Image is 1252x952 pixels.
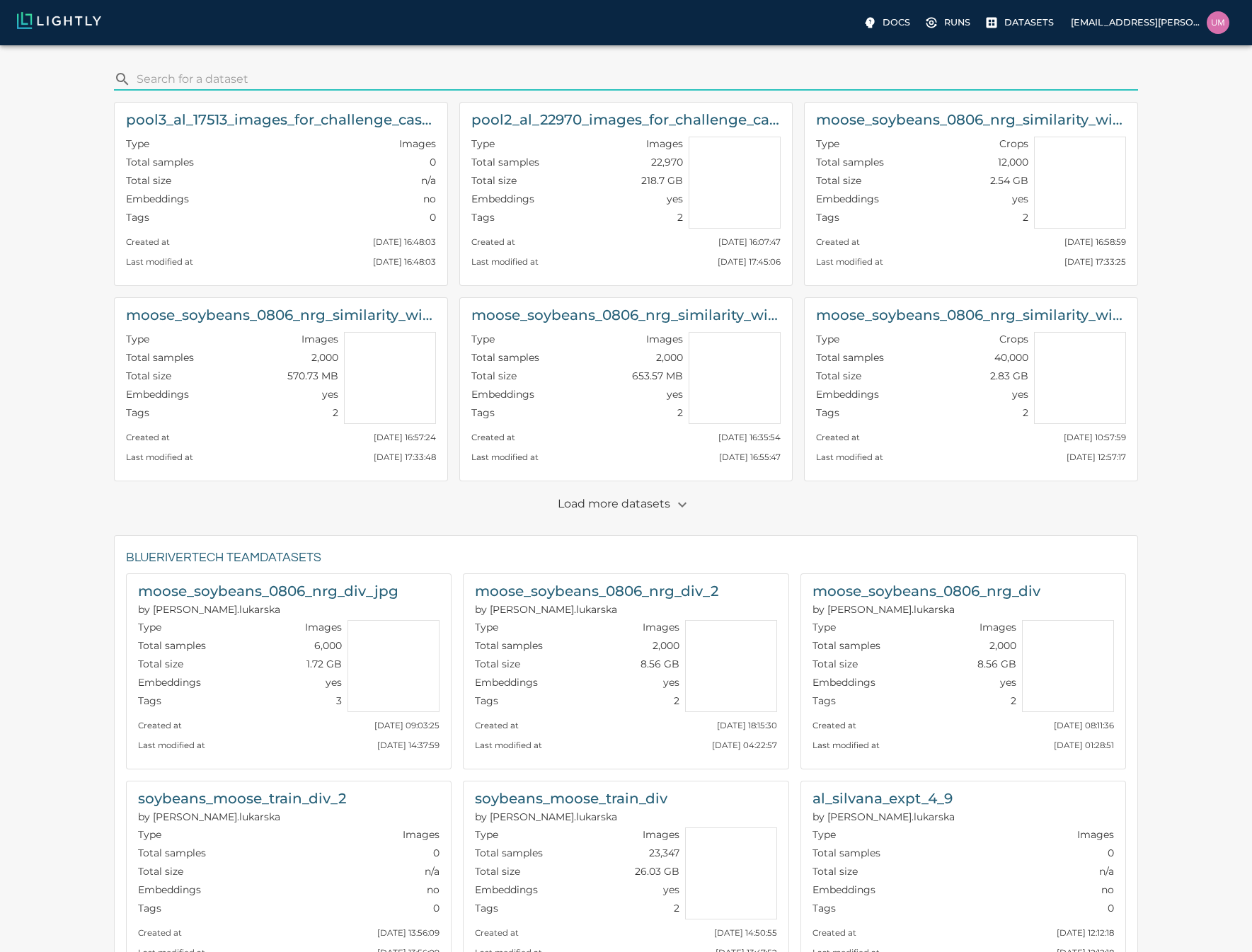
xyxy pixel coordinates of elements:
p: Tags [138,901,161,915]
p: Embeddings [138,675,201,689]
small: [DATE] 12:12:18 [1057,928,1114,938]
p: Tags [471,210,495,224]
p: 0 [430,155,436,169]
small: Last modified at [812,740,880,750]
p: Tags [126,210,149,224]
p: 2.83 GB [990,369,1028,383]
small: [DATE] 17:45:06 [718,257,781,267]
a: moose_soybeans_0806_nrg_similarity_with_more_tiling_2000_tile_diversity-crops-tiling-task-1TypeCr... [804,297,1138,481]
p: Images [301,332,338,346]
p: Total samples [816,155,884,169]
small: [DATE] 04:22:57 [712,740,777,750]
small: Created at [475,928,519,938]
h6: moose_soybeans_0806_nrg_div_2 [475,580,718,602]
p: Type [475,620,498,634]
p: Embeddings [475,675,538,689]
small: [DATE] 17:33:48 [374,452,436,462]
p: 2,000 [656,350,683,365]
p: [EMAIL_ADDRESS][PERSON_NAME][DOMAIN_NAME] [1071,16,1201,29]
h6: moose_soybeans_0806_nrg_div_jpg [138,580,398,602]
p: n/a [421,173,436,188]
p: Runs [944,16,970,29]
p: Tags [471,406,495,420]
p: no [427,883,440,897]
p: Docs [883,16,910,29]
p: 2,000 [653,638,679,653]
small: Last modified at [475,740,542,750]
img: Lightly [17,12,101,29]
p: 2 [677,210,683,224]
p: Crops [999,137,1028,151]
p: n/a [425,864,440,878]
p: Load more datasets [558,493,694,517]
a: moose_soybeans_0806_nrg_div_2silvana.lukarska@bluerivertech.com (BlueRiverTech)TypeImagesTotal sa... [463,573,788,769]
h6: moose_soybeans_0806_nrg_div [812,580,1040,602]
p: 2 [674,694,679,708]
a: pool2_al_22970_images_for_challenge_case_miningTypeImagesTotal samples22,970Total size218.7 GBEmb... [459,102,793,286]
p: 2 [674,901,679,915]
p: Type [138,620,161,634]
small: Created at [816,432,860,442]
p: Images [403,827,440,842]
p: n/a [1099,864,1114,878]
p: Total size [816,173,861,188]
small: [DATE] 09:03:25 [374,721,440,730]
a: moose_soybeans_0806_nrg_similarity_with_less_tiling_2000_with_tile_diversityTypeImagesTotal sampl... [114,297,448,481]
p: yes [326,675,342,689]
p: no [423,192,436,206]
p: Tags [812,694,836,708]
p: Type [471,332,495,346]
p: yes [322,387,338,401]
h6: soybeans_moose_train_div_2 [138,787,346,810]
small: Created at [126,432,170,442]
p: 8.56 GB [641,657,679,671]
small: Created at [475,721,519,730]
a: moose_soybeans_0806_nrg_div_jpgsilvana.lukarska@bluerivertech.com (BlueRiverTech)TypeImagesTotal ... [126,573,452,769]
p: Type [816,332,839,346]
p: Total size [471,173,517,188]
small: [DATE] 13:56:09 [377,928,440,938]
p: Total samples [816,350,884,365]
p: Type [471,137,495,151]
small: [DATE] 16:48:03 [373,257,436,267]
p: Tags [812,901,836,915]
p: Type [812,620,836,634]
p: Tags [475,694,498,708]
p: 12,000 [998,155,1028,169]
a: moose_soybeans_0806_nrg_similarity_with_less_tiling_2000_with_tile_diversity-crops-tiling-task-1T... [804,102,1138,286]
p: Total size [126,369,171,383]
p: Total samples [471,155,539,169]
label: Datasets [982,11,1059,34]
label: Runs [921,11,976,34]
p: Total size [471,369,517,383]
p: Total samples [475,638,543,653]
small: Created at [138,928,182,938]
p: 2,000 [989,638,1016,653]
small: Last modified at [138,740,205,750]
h6: moose_soybeans_0806_nrg_similarity_with_less_tiling_2000_with_tile_diversity-crops-tiling-task-1 [816,108,1126,131]
small: Last modified at [471,257,539,267]
small: [DATE] 08:11:36 [1054,721,1114,730]
p: Total size [812,864,858,878]
p: yes [667,387,683,401]
p: Total size [816,369,861,383]
h6: moose_soybeans_0806_nrg_similarity_with_less_tiling_2000_wo_tile_diversity [471,304,781,326]
p: 570.73 MB [287,369,338,383]
p: 1.72 GB [306,657,342,671]
p: 0 [1108,846,1114,860]
a: moose_soybeans_0806_nrg_divsilvana.lukarska@bluerivertech.com (BlueRiverTech)TypeImagesTotal samp... [800,573,1126,769]
p: Total samples [138,638,206,653]
p: Total samples [126,155,194,169]
label: [EMAIL_ADDRESS][PERSON_NAME][DOMAIN_NAME]uma.govindarajan@bluerivertech.com [1065,7,1235,38]
p: Embeddings [475,883,538,897]
p: Images [646,332,683,346]
h6: BlueRiverTech team Datasets [126,547,1126,569]
p: Embeddings [471,192,534,206]
p: Total samples [475,846,543,860]
small: Last modified at [126,452,193,462]
p: Datasets [1004,16,1054,29]
p: 2 [1023,406,1028,420]
p: yes [1000,675,1016,689]
p: yes [667,192,683,206]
